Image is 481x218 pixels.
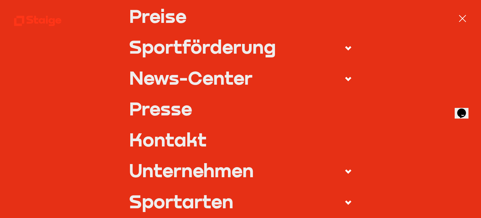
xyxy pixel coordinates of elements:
a: Presse [129,99,352,118]
a: Kontakt [129,130,352,149]
a: Preise [129,7,352,25]
div: Unternehmen [129,161,254,179]
div: Sportförderung [129,37,276,56]
div: Sportarten [129,192,233,210]
iframe: chat widget [455,100,475,119]
div: News-Center [129,68,252,87]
